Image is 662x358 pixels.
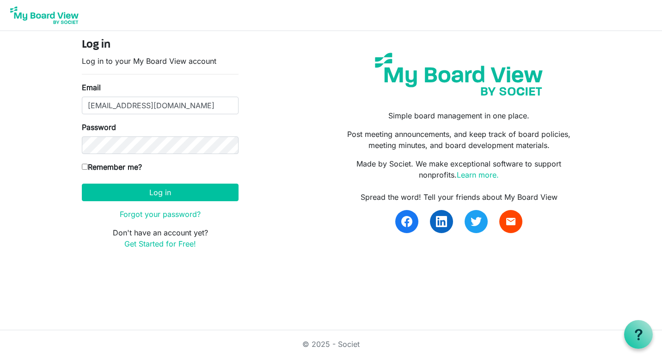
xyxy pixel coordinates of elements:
label: Remember me? [82,161,142,173]
img: facebook.svg [401,216,412,227]
input: Remember me? [82,164,88,170]
a: Get Started for Free! [124,239,196,248]
img: linkedin.svg [436,216,447,227]
label: Email [82,82,101,93]
h4: Log in [82,38,239,52]
p: Don't have an account yet? [82,227,239,249]
a: © 2025 - Societ [302,339,360,349]
label: Password [82,122,116,133]
a: Forgot your password? [120,210,201,219]
img: twitter.svg [471,216,482,227]
button: Log in [82,184,239,201]
div: Spread the word! Tell your friends about My Board View [338,191,580,203]
a: Learn more. [457,170,499,179]
p: Made by Societ. We make exceptional software to support nonprofits. [338,158,580,180]
p: Log in to your My Board View account [82,56,239,67]
span: email [505,216,516,227]
img: My Board View Logo [7,4,81,27]
a: email [499,210,522,233]
p: Post meeting announcements, and keep track of board policies, meeting minutes, and board developm... [338,129,580,151]
img: my-board-view-societ.svg [368,46,550,103]
p: Simple board management in one place. [338,110,580,121]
